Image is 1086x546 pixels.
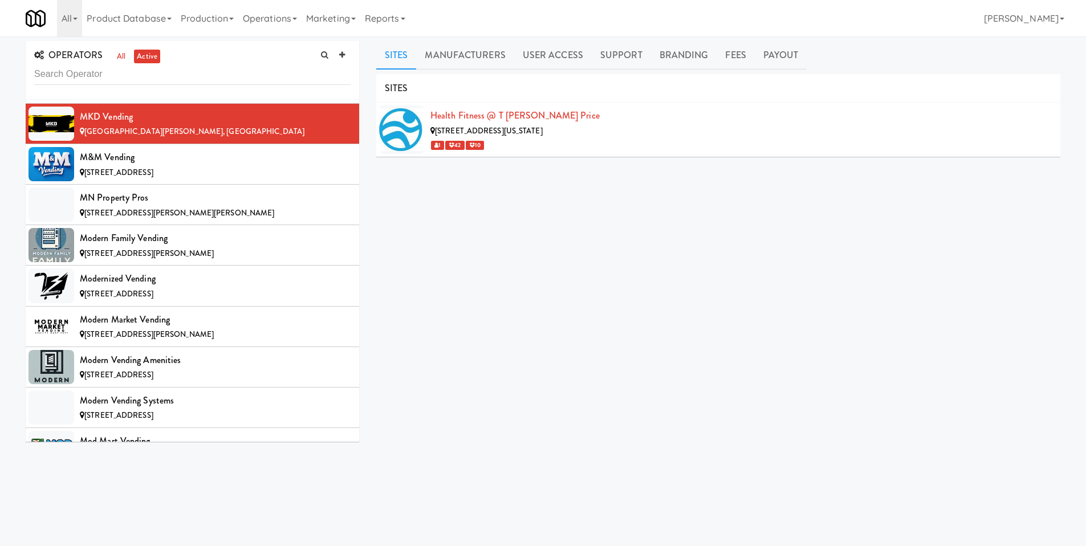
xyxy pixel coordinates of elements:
li: Modern Vending Amenities[STREET_ADDRESS] [26,347,359,388]
li: Modern Family Vending[STREET_ADDRESS][PERSON_NAME] [26,225,359,266]
li: Modern Vending Systems[STREET_ADDRESS] [26,388,359,428]
span: [STREET_ADDRESS] [84,369,153,380]
span: [STREET_ADDRESS] [84,410,153,421]
div: MKD Vending [80,108,351,125]
div: Modernized Vending [80,270,351,287]
span: 1 [431,141,444,150]
a: Payout [755,41,807,70]
a: active [134,50,160,64]
a: Support [592,41,651,70]
span: [STREET_ADDRESS] [84,167,153,178]
a: all [114,50,128,64]
li: Modernized Vending[STREET_ADDRESS] [26,266,359,306]
li: M&M Vending[STREET_ADDRESS] [26,144,359,185]
li: Mod Mart Vending[STREET_ADDRESS][US_STATE] [26,428,359,468]
span: SITES [385,82,408,95]
div: MN Property Pros [80,189,351,206]
span: [STREET_ADDRESS][PERSON_NAME] [84,248,214,259]
div: Modern Market Vending [80,311,351,328]
a: Health Fitness @ T [PERSON_NAME] Price [430,109,600,122]
li: MKD Vending[GEOGRAPHIC_DATA][PERSON_NAME], [GEOGRAPHIC_DATA] [26,104,359,144]
li: Modern Market Vending[STREET_ADDRESS][PERSON_NAME] [26,307,359,347]
span: [STREET_ADDRESS][US_STATE] [435,125,543,136]
li: MN Property Pros[STREET_ADDRESS][PERSON_NAME][PERSON_NAME] [26,185,359,225]
input: Search Operator [34,64,351,85]
span: 10 [466,141,484,150]
a: Manufacturers [416,41,514,70]
a: Branding [651,41,717,70]
div: Mod Mart Vending [80,433,351,450]
div: M&M Vending [80,149,351,166]
span: OPERATORS [34,48,103,62]
a: Sites [376,41,417,70]
span: [STREET_ADDRESS][PERSON_NAME][PERSON_NAME] [84,207,274,218]
span: 42 [445,141,464,150]
div: Modern Vending Systems [80,392,351,409]
a: User Access [514,41,592,70]
span: [GEOGRAPHIC_DATA][PERSON_NAME], [GEOGRAPHIC_DATA] [84,126,304,137]
span: [STREET_ADDRESS] [84,288,153,299]
div: Modern Family Vending [80,230,351,247]
div: Modern Vending Amenities [80,352,351,369]
a: Fees [717,41,754,70]
img: Micromart [26,9,46,28]
span: [STREET_ADDRESS][PERSON_NAME] [84,329,214,340]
